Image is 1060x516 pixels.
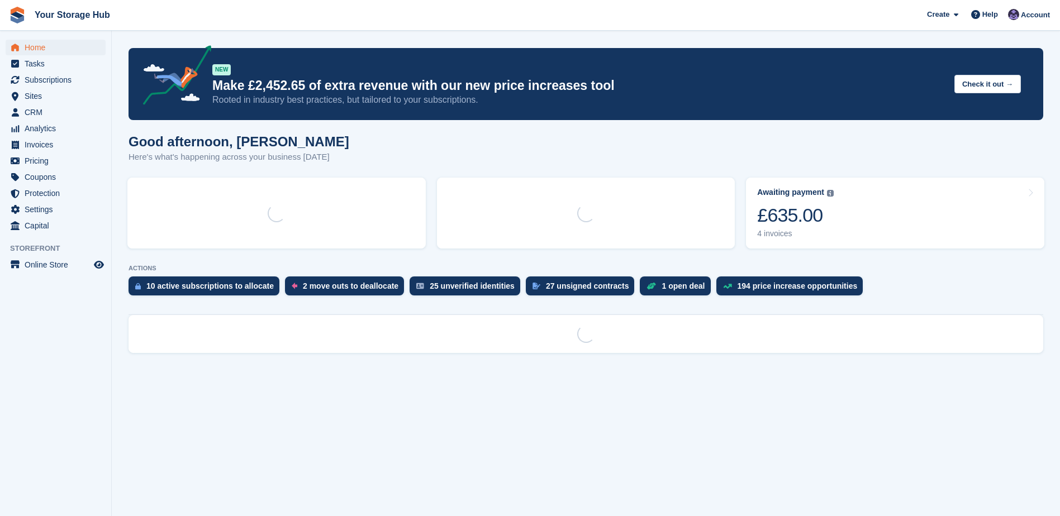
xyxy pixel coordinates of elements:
a: menu [6,88,106,104]
div: 2 move outs to deallocate [303,281,398,290]
a: 27 unsigned contracts [526,276,640,301]
p: Rooted in industry best practices, but tailored to your subscriptions. [212,94,945,106]
span: Protection [25,185,92,201]
span: Help [982,9,998,20]
span: Sites [25,88,92,104]
img: contract_signature_icon-13c848040528278c33f63329250d36e43548de30e8caae1d1a13099fd9432cc5.svg [533,283,540,289]
img: price-adjustments-announcement-icon-8257ccfd72463d97f412b2fc003d46551f7dbcb40ab6d574587a9cd5c0d94... [134,45,212,109]
div: 10 active subscriptions to allocate [146,281,274,290]
a: 25 unverified identities [410,276,526,301]
div: £635.00 [757,204,834,227]
img: verify_identity-adf6edd0f0f0b5bbfe63781bf79b02c33cf7c696d77639b501bdc392416b5a36.svg [416,283,424,289]
p: Make £2,452.65 of extra revenue with our new price increases tool [212,78,945,94]
a: menu [6,40,106,55]
div: NEW [212,64,231,75]
a: menu [6,169,106,185]
span: Subscriptions [25,72,92,88]
span: Pricing [25,153,92,169]
img: Liam Beddard [1008,9,1019,20]
a: menu [6,218,106,233]
p: Here's what's happening across your business [DATE] [129,151,349,164]
a: 10 active subscriptions to allocate [129,276,285,301]
img: stora-icon-8386f47178a22dfd0bd8f6a31ec36ba5ce8667c1dd55bd0f319d3a0aa187defe.svg [9,7,26,23]
div: 194 price increase opportunities [738,281,858,290]
a: 2 move outs to deallocate [285,276,410,301]
div: 1 open deal [662,281,705,290]
span: Tasks [25,56,92,71]
span: Coupons [25,169,92,185]
a: menu [6,185,106,201]
span: Storefront [10,243,111,254]
a: 1 open deal [640,276,716,301]
button: Check it out → [954,75,1021,93]
a: menu [6,121,106,136]
a: menu [6,153,106,169]
span: Create [927,9,949,20]
span: Settings [25,202,92,217]
a: menu [6,56,106,71]
img: move_outs_to_deallocate_icon-f764333ba52eb49d3ac5e1228854f67142a1ed5810a6f6cc68b1a99e826820c5.svg [292,283,297,289]
span: Capital [25,218,92,233]
img: price_increase_opportunities-93ffe204e8149a01c8c9dc8f82e8f89637d9d84a8eef4429ea346261dce0b2c0.svg [723,284,732,289]
div: 25 unverified identities [430,281,515,290]
span: Invoices [25,137,92,152]
img: deal-1b604bf984904fb50ccaf53a9ad4b4a5d6e5aea283cecdc64d6e3604feb123c2.svg [647,282,656,290]
div: 4 invoices [757,229,834,238]
p: ACTIONS [129,265,1043,272]
span: CRM [25,104,92,120]
img: active_subscription_to_allocate_icon-d502201f5373d7db506a760aba3b589e785aa758c864c3986d89f69b8ff3... [135,283,141,290]
div: 27 unsigned contracts [546,281,629,290]
img: icon-info-grey-7440780725fd019a000dd9b08b2336e03edf1995a4989e88bcd33f0948082b44.svg [827,190,834,197]
a: menu [6,137,106,152]
a: menu [6,72,106,88]
a: 194 price increase opportunities [716,276,869,301]
div: Awaiting payment [757,188,824,197]
h1: Good afternoon, [PERSON_NAME] [129,134,349,149]
a: menu [6,202,106,217]
a: menu [6,257,106,273]
a: Preview store [92,258,106,271]
span: Home [25,40,92,55]
a: Your Storage Hub [30,6,115,24]
a: menu [6,104,106,120]
span: Online Store [25,257,92,273]
span: Analytics [25,121,92,136]
span: Account [1021,9,1050,21]
a: Awaiting payment £635.00 4 invoices [746,178,1044,249]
